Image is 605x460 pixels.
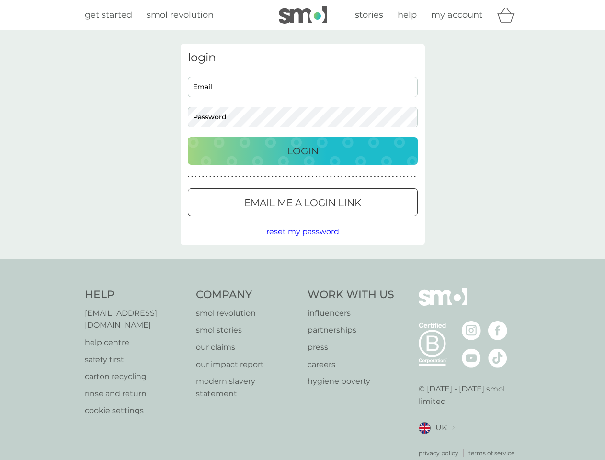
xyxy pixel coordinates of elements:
[403,174,405,179] p: ●
[283,174,285,179] p: ●
[188,188,418,216] button: Email me a login link
[330,174,332,179] p: ●
[305,174,307,179] p: ●
[497,5,521,24] div: basket
[308,174,310,179] p: ●
[85,287,187,302] h4: Help
[344,174,346,179] p: ●
[308,307,394,320] a: influencers
[419,287,467,320] img: smol
[319,174,321,179] p: ●
[250,174,251,179] p: ●
[355,8,383,22] a: stories
[279,174,281,179] p: ●
[355,10,383,20] span: stories
[217,174,219,179] p: ●
[377,174,379,179] p: ●
[312,174,314,179] p: ●
[188,174,190,179] p: ●
[239,174,240,179] p: ●
[196,287,298,302] h4: Company
[431,10,482,20] span: my account
[308,375,394,388] a: hygiene poverty
[279,6,327,24] img: smol
[435,422,447,434] span: UK
[264,174,266,179] p: ●
[411,174,412,179] p: ●
[323,174,325,179] p: ●
[407,174,409,179] p: ●
[431,8,482,22] a: my account
[85,8,132,22] a: get started
[202,174,204,179] p: ●
[326,174,328,179] p: ●
[308,341,394,354] a: press
[253,174,255,179] p: ●
[85,404,187,417] a: cookie settings
[366,174,368,179] p: ●
[196,341,298,354] a: our claims
[85,336,187,349] a: help centre
[374,174,376,179] p: ●
[352,174,354,179] p: ●
[462,348,481,368] img: visit the smol Youtube page
[370,174,372,179] p: ●
[419,448,458,458] a: privacy policy
[488,348,507,368] img: visit the smol Tiktok page
[206,174,208,179] p: ●
[308,358,394,371] p: careers
[196,324,298,336] a: smol stories
[468,448,514,458] a: terms of service
[242,174,244,179] p: ●
[196,307,298,320] p: smol revolution
[341,174,343,179] p: ●
[188,137,418,165] button: Login
[388,174,390,179] p: ●
[275,174,277,179] p: ●
[266,226,339,238] button: reset my password
[290,174,292,179] p: ●
[396,174,398,179] p: ●
[308,324,394,336] a: partnerships
[414,174,416,179] p: ●
[334,174,336,179] p: ●
[196,358,298,371] p: our impact report
[147,10,214,20] span: smol revolution
[196,375,298,400] a: modern slavery statement
[381,174,383,179] p: ●
[286,174,288,179] p: ●
[392,174,394,179] p: ●
[188,51,418,65] h3: login
[195,174,197,179] p: ●
[209,174,211,179] p: ●
[272,174,274,179] p: ●
[213,174,215,179] p: ●
[301,174,303,179] p: ●
[385,174,387,179] p: ●
[419,383,521,407] p: © [DATE] - [DATE] smol limited
[228,174,229,179] p: ●
[147,8,214,22] a: smol revolution
[294,174,296,179] p: ●
[268,174,270,179] p: ●
[85,388,187,400] a: rinse and return
[235,174,237,179] p: ●
[355,174,357,179] p: ●
[315,174,317,179] p: ●
[308,287,394,302] h4: Work With Us
[398,10,417,20] span: help
[452,425,455,431] img: select a new location
[297,174,299,179] p: ●
[359,174,361,179] p: ●
[85,354,187,366] p: safety first
[85,10,132,20] span: get started
[85,307,187,332] a: [EMAIL_ADDRESS][DOMAIN_NAME]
